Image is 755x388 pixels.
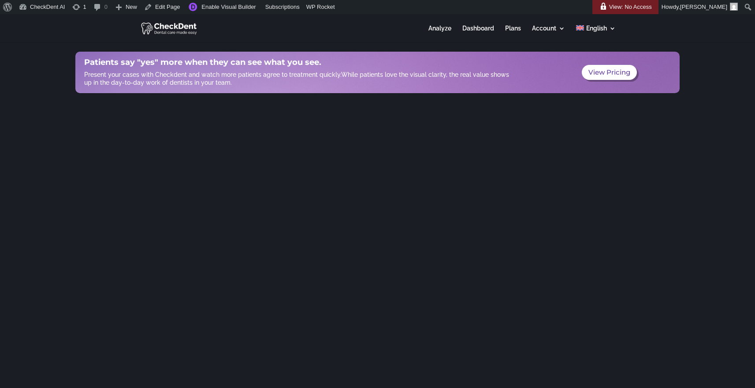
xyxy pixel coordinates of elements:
[680,4,727,10] span: [PERSON_NAME]
[586,25,607,32] span: English
[582,65,637,80] a: View Pricing
[505,25,521,42] a: Plans
[532,25,565,42] a: Account
[730,3,738,11] img: Arnav Saha
[462,25,494,42] a: Dashboard
[84,71,516,87] p: Present your cases with Checkdent and watch more patients agree to treatment quickly.
[428,25,451,42] a: Analyze
[84,58,516,71] h1: Patients say "yes" more when they can see what you see.
[576,25,615,42] a: English
[141,21,198,35] img: CheckDent AI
